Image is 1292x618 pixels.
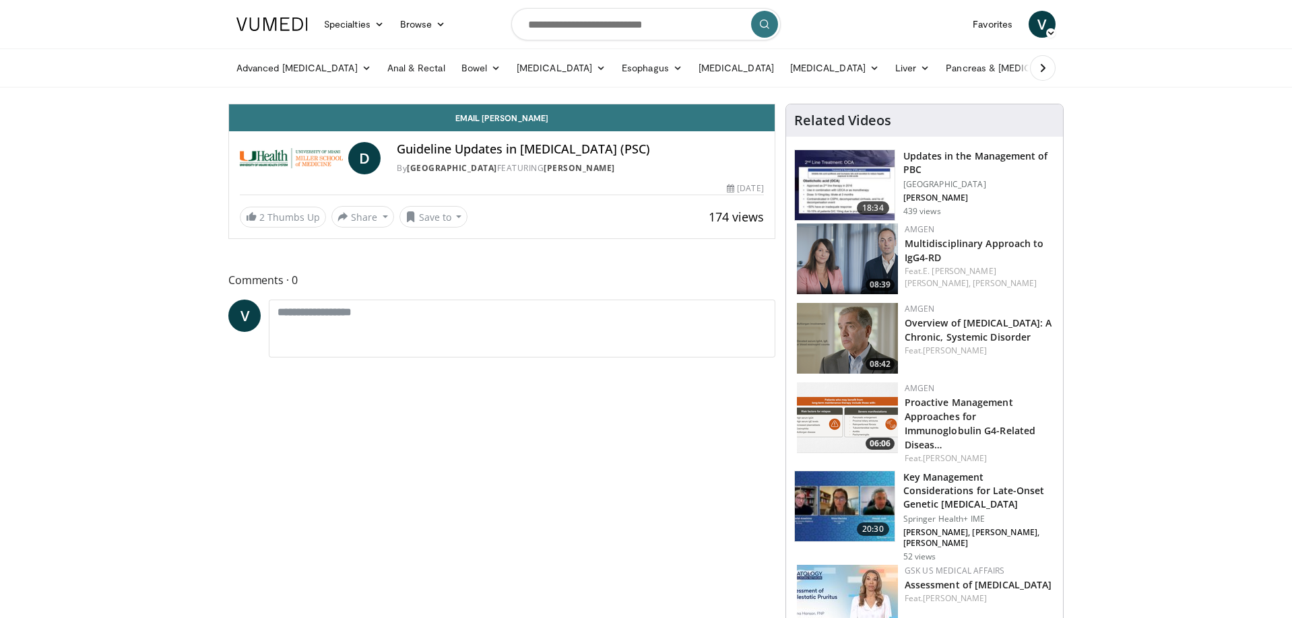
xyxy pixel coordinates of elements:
[797,303,898,374] a: 08:42
[690,55,782,81] a: [MEDICAL_DATA]
[905,316,1052,343] a: Overview of [MEDICAL_DATA]: A Chronic, Systemic Disorder
[903,471,1055,511] h3: Key Management Considerations for Late-Onset Genetic [MEDICAL_DATA]
[229,104,775,131] a: Email [PERSON_NAME]
[316,11,392,38] a: Specialties
[397,162,763,174] div: By FEATURING
[905,237,1044,264] a: Multidisciplinary Approach to IgG4-RD
[236,18,308,31] img: VuMedi Logo
[905,452,1052,465] div: Feat.
[905,224,935,235] a: Amgen
[544,162,615,174] a: [PERSON_NAME]
[905,265,996,289] a: E. [PERSON_NAME] [PERSON_NAME],
[797,224,898,294] img: 04ce378e-5681-464e-a54a-15375da35326.png.150x105_q85_crop-smart_upscale.png
[905,382,935,394] a: Amgen
[795,471,895,541] img: beaec1a9-1a09-4975-8157-4df5edafc3c8.150x105_q85_crop-smart_upscale.jpg
[794,471,1055,562] a: 20:30 Key Management Considerations for Late-Onset Genetic [MEDICAL_DATA] Springer Health+ IME [P...
[397,142,763,157] h4: Guideline Updates in [MEDICAL_DATA] (PSC)
[407,162,497,174] a: [GEOGRAPHIC_DATA]
[866,279,895,291] span: 08:39
[392,11,454,38] a: Browse
[797,224,898,294] a: 08:39
[938,55,1095,81] a: Pancreas & [MEDICAL_DATA]
[379,55,453,81] a: Anal & Rectal
[727,182,763,195] div: [DATE]
[797,382,898,453] img: b07e8bac-fd62-4609-bac4-e65b7a485b7c.png.150x105_q85_crop-smart_upscale.png
[794,149,1055,221] a: 18:34 Updates in the Management of PBC [GEOGRAPHIC_DATA] [PERSON_NAME] 439 views
[453,55,509,81] a: Bowel
[511,8,781,40] input: Search topics, interventions
[795,150,895,220] img: 5cf47cf8-5b4c-4c40-a1d9-4c8d132695a9.150x105_q85_crop-smart_upscale.jpg
[509,55,614,81] a: [MEDICAL_DATA]
[905,592,1052,605] div: Feat.
[903,527,1055,549] p: [PERSON_NAME], [PERSON_NAME], [PERSON_NAME]
[905,303,935,314] a: Amgen
[794,112,891,129] h4: Related Videos
[923,345,987,356] a: [PERSON_NAME]
[1029,11,1056,38] a: V
[903,193,1055,203] p: [PERSON_NAME]
[857,522,889,536] span: 20:30
[903,179,1055,190] p: [GEOGRAPHIC_DATA]
[240,207,326,228] a: 2 Thumbs Up
[866,438,895,450] span: 06:06
[399,206,468,228] button: Save to
[905,345,1052,357] div: Feat.
[331,206,394,228] button: Share
[965,11,1021,38] a: Favorites
[797,303,898,374] img: 40cb7efb-a405-4d0b-b01f-0267f6ac2b93.png.150x105_q85_crop-smart_upscale.png
[797,382,898,453] a: 06:06
[903,149,1055,176] h3: Updates in the Management of PBC
[905,578,1052,591] a: Assessment of [MEDICAL_DATA]
[614,55,690,81] a: Esophagus
[228,300,261,332] a: V
[905,265,1052,289] div: Feat.
[259,211,265,224] span: 2
[240,142,343,174] img: University of Miami
[905,396,1036,451] a: Proactive Management Approaches for Immunoglobulin G4-Related Diseas…
[709,209,764,225] span: 174 views
[866,358,895,370] span: 08:42
[782,55,887,81] a: [MEDICAL_DATA]
[905,565,1005,576] a: GSK US Medical Affairs
[228,55,379,81] a: Advanced [MEDICAL_DATA]
[228,271,775,289] span: Comments 0
[903,514,1055,524] p: Springer Health+ IME
[348,142,381,174] a: D
[973,277,1037,289] a: [PERSON_NAME]
[923,592,987,604] a: [PERSON_NAME]
[887,55,938,81] a: Liver
[903,206,941,217] p: 439 views
[923,452,987,464] a: [PERSON_NAME]
[903,551,936,562] p: 52 views
[857,201,889,215] span: 18:34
